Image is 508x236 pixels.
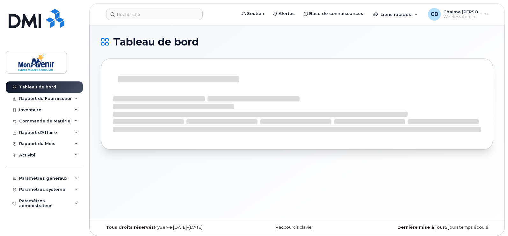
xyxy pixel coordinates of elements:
div: 5 jours temps écoulé [362,225,493,230]
a: Raccourcis clavier [276,225,313,230]
strong: Tous droits réservés [106,225,154,230]
strong: Dernière mise à jour [397,225,445,230]
span: Tableau de bord [113,37,199,47]
div: MyServe [DATE]–[DATE] [101,225,232,230]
